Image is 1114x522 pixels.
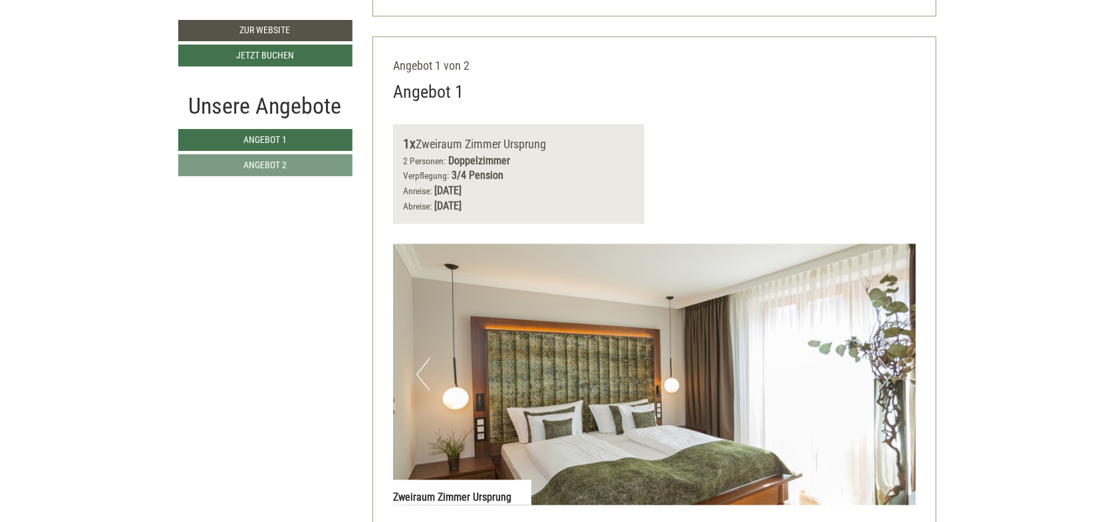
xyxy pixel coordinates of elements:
div: Unsere Angebote [178,90,352,122]
a: Jetzt buchen [178,45,352,66]
small: Abreise: [403,201,432,211]
b: 3/4 Pension [452,169,503,182]
small: Verpflegung: [403,170,449,181]
div: Zweiraum Zimmer Ursprung [403,134,634,154]
div: Angebot 1 [393,80,464,104]
div: Zweiraum Zimmer Ursprung [393,480,531,505]
span: Angebot 1 [243,134,287,145]
small: 2 Personen: [403,156,446,166]
b: [DATE] [434,184,462,197]
b: Doppelzimmer [448,154,510,167]
small: Anreise: [403,186,432,196]
b: 1x [403,136,416,152]
span: Angebot 2 [243,160,287,170]
span: Angebot 1 von 2 [393,59,470,72]
button: Previous [416,358,430,391]
img: image [393,244,916,505]
a: Zur Website [178,20,352,41]
button: Next [879,358,893,391]
b: [DATE] [434,199,462,212]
